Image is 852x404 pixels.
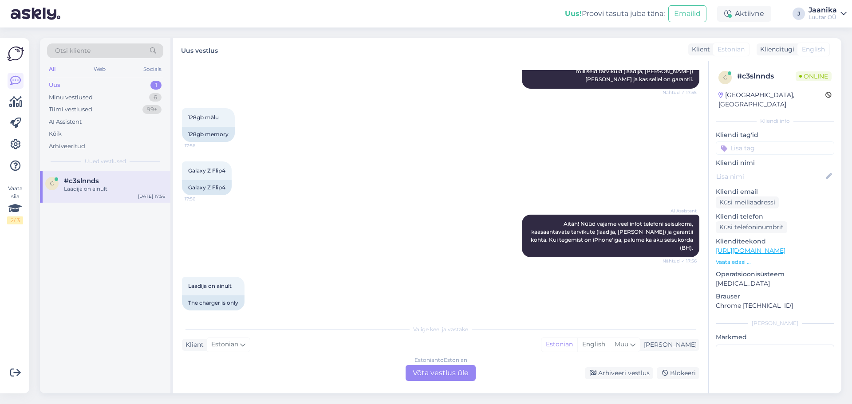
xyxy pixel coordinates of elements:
span: Uued vestlused [85,157,126,165]
span: 17:56 [185,196,218,202]
span: 128gb mälu [188,114,219,121]
span: Galaxy Z Flip4 [188,167,225,174]
div: J [793,8,805,20]
div: Galaxy Z Flip4 [182,180,232,195]
div: Jaanika [809,7,837,14]
p: Märkmed [716,333,834,342]
p: Kliendi nimi [716,158,834,168]
img: Askly Logo [7,45,24,62]
span: Nähtud ✓ 17:56 [663,258,697,264]
div: Aktiivne [717,6,771,22]
span: Estonian [718,45,745,54]
div: Estonian to Estonian [414,356,467,364]
div: Klient [688,45,710,54]
div: Estonian [541,338,577,351]
p: Kliendi email [716,187,834,196]
div: English [577,338,610,351]
p: Operatsioonisüsteem [716,270,834,279]
span: Aitäh! Nüüd vajame veel infot telefoni seisukorra, kaasaantavate tarvikute (laadija, [PERSON_NAME... [531,220,694,251]
a: JaanikaLuutar OÜ [809,7,847,21]
span: Estonian [211,340,238,349]
p: Kliendi telefon [716,212,834,221]
div: Web [92,63,107,75]
a: [URL][DOMAIN_NAME] [716,247,785,255]
div: 6 [149,93,162,102]
div: AI Assistent [49,118,82,126]
div: Kõik [49,129,62,138]
div: Klienditugi [757,45,794,54]
p: Klienditeekond [716,237,834,246]
div: 128gb memory [182,127,235,142]
div: Luutar OÜ [809,14,837,21]
span: English [802,45,825,54]
div: 2 / 3 [7,216,23,224]
div: Klient [182,340,204,349]
div: Küsi telefoninumbrit [716,221,787,233]
div: All [47,63,57,75]
div: Minu vestlused [49,93,93,102]
p: Brauser [716,292,834,301]
div: 1 [150,81,162,90]
div: Blokeeri [657,367,699,379]
span: 17:56 [185,142,218,149]
div: Tiimi vestlused [49,105,92,114]
div: [GEOGRAPHIC_DATA], [GEOGRAPHIC_DATA] [718,90,825,109]
div: [PERSON_NAME] [716,319,834,327]
div: Proovi tasuta juba täna: [565,8,665,19]
div: 99+ [142,105,162,114]
div: Arhiveeri vestlus [585,367,653,379]
div: Socials [142,63,163,75]
span: AI Assistent [663,208,697,214]
div: [DATE] 17:56 [138,193,165,200]
b: Uus! [565,9,582,18]
div: Vaata siia [7,184,23,224]
p: Vaata edasi ... [716,258,834,266]
span: Online [796,71,832,81]
input: Lisa tag [716,141,834,155]
label: Uus vestlus [181,43,218,55]
span: 17:56 [185,311,218,318]
input: Lisa nimi [716,172,824,181]
div: Kliendi info [716,117,834,125]
span: c [50,180,54,187]
span: c [723,74,727,81]
div: Valige keel ja vastake [182,326,699,333]
p: Kliendi tag'id [716,130,834,140]
span: #c3slnnds [64,177,99,185]
div: Laadija on ainult [64,185,165,193]
div: [PERSON_NAME] [640,340,697,349]
div: The charger is only [182,295,245,310]
div: Võta vestlus üle [406,365,476,381]
div: Küsi meiliaadressi [716,196,779,208]
p: [MEDICAL_DATA] [716,279,834,288]
span: Muu [615,340,628,348]
button: Emailid [668,5,706,22]
div: Arhiveeritud [49,142,85,151]
div: # c3slnnds [737,71,796,82]
span: Nähtud ✓ 17:55 [663,89,697,96]
span: Laadija on ainult [188,282,232,289]
p: Chrome [TECHNICAL_ID] [716,301,834,310]
div: Uus [49,81,60,90]
span: Otsi kliente [55,46,91,55]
